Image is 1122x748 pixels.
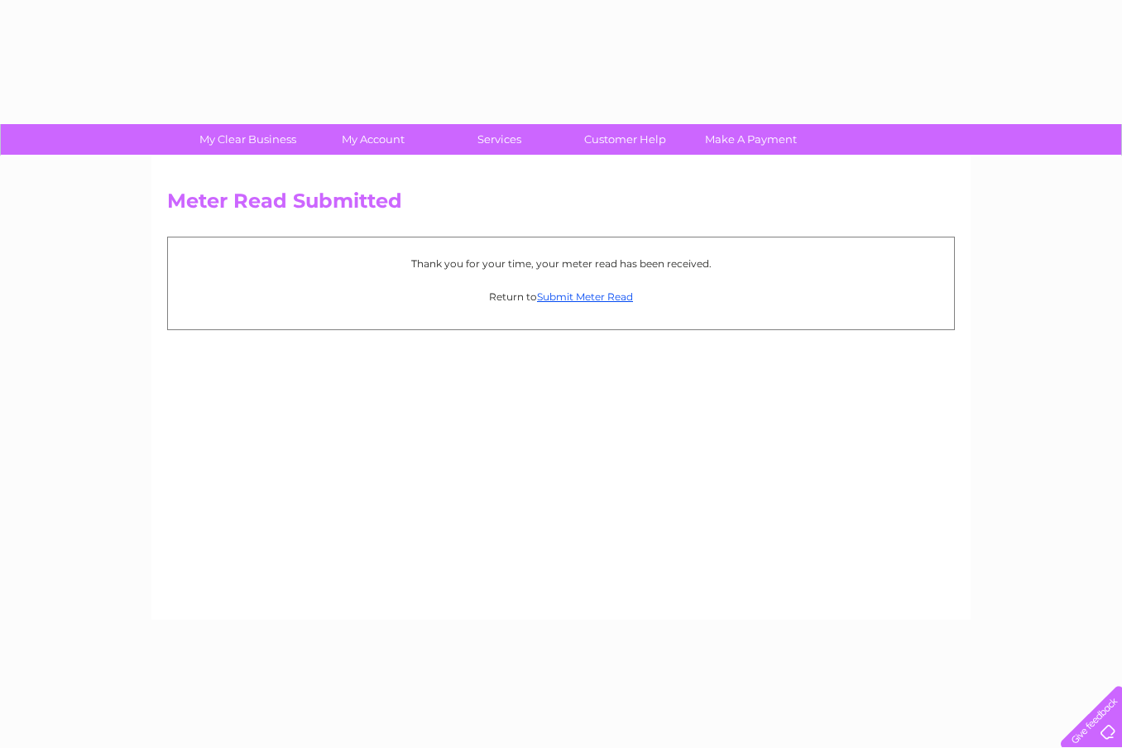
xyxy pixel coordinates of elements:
[683,124,819,155] a: Make A Payment
[431,124,568,155] a: Services
[557,124,693,155] a: Customer Help
[537,290,633,303] a: Submit Meter Read
[180,124,316,155] a: My Clear Business
[176,289,946,304] p: Return to
[176,256,946,271] p: Thank you for your time, your meter read has been received.
[167,189,955,221] h2: Meter Read Submitted
[305,124,442,155] a: My Account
